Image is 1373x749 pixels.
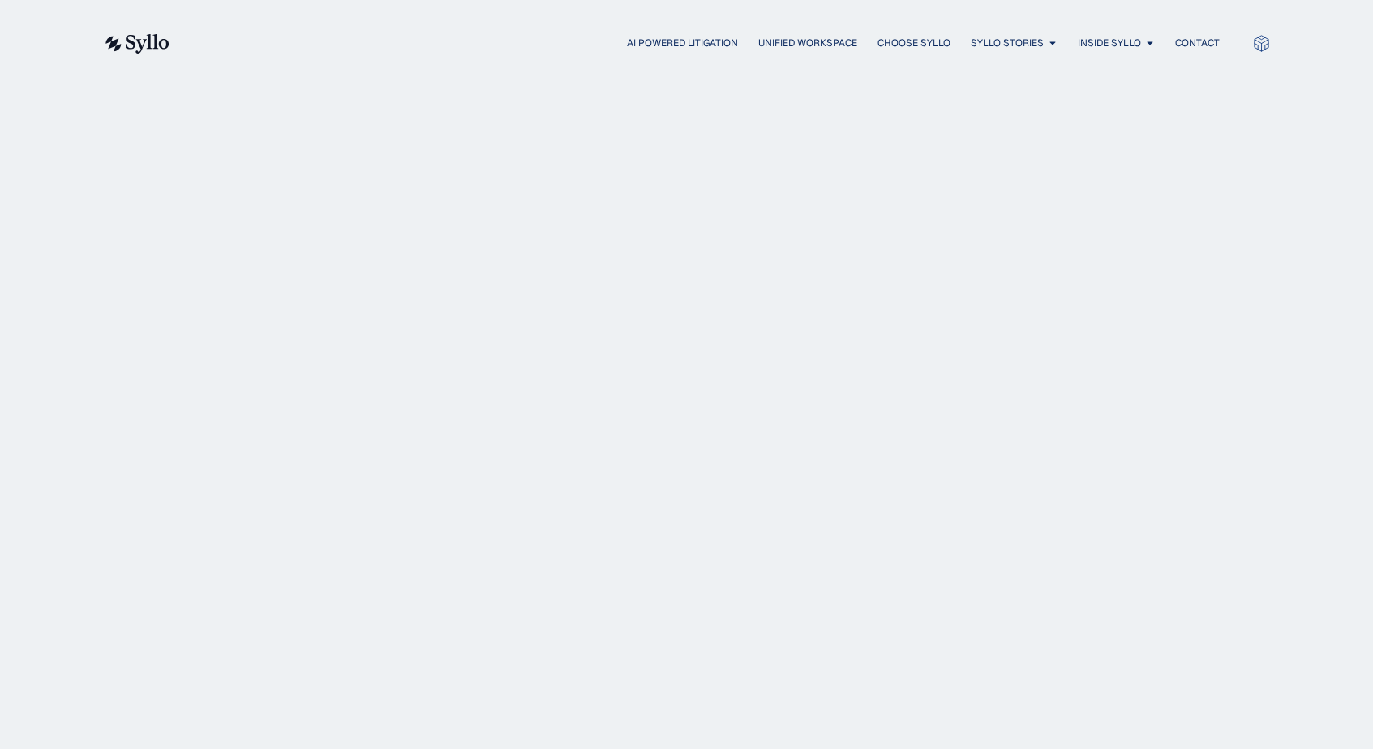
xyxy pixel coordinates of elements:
[202,36,1220,51] div: Menu Toggle
[758,36,857,50] a: Unified Workspace
[103,34,169,54] img: syllo
[971,36,1044,50] a: Syllo Stories
[202,36,1220,51] nav: Menu
[1175,36,1220,50] a: Contact
[627,36,738,50] a: AI Powered Litigation
[877,36,950,50] a: Choose Syllo
[1078,36,1141,50] a: Inside Syllo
